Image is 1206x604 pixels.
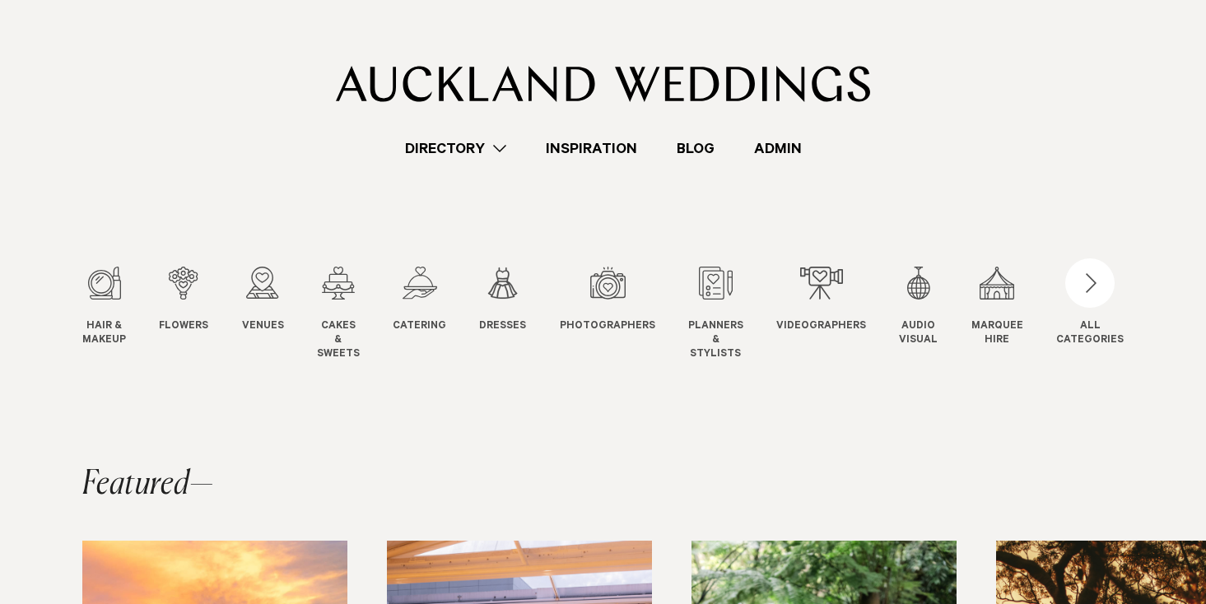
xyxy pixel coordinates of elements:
[82,468,214,501] h2: Featured
[82,320,126,348] span: Hair & Makeup
[971,320,1023,348] span: Marquee Hire
[82,267,159,361] swiper-slide: 1 / 12
[560,267,655,334] a: Photographers
[971,267,1023,348] a: Marquee Hire
[899,267,971,361] swiper-slide: 10 / 12
[317,320,360,361] span: Cakes & Sweets
[242,267,284,334] a: Venues
[776,267,866,334] a: Videographers
[393,267,446,334] a: Catering
[971,267,1056,361] swiper-slide: 11 / 12
[479,267,526,334] a: Dresses
[317,267,360,361] a: Cakes & Sweets
[479,320,526,334] span: Dresses
[526,137,657,160] a: Inspiration
[899,267,938,348] a: Audio Visual
[688,267,743,361] a: Planners & Stylists
[734,137,822,160] a: Admin
[159,267,208,334] a: Flowers
[899,320,938,348] span: Audio Visual
[393,320,446,334] span: Catering
[688,320,743,361] span: Planners & Stylists
[393,267,479,361] swiper-slide: 5 / 12
[336,66,870,102] img: Auckland Weddings Logo
[1056,267,1124,344] button: ALLCATEGORIES
[560,267,688,361] swiper-slide: 7 / 12
[688,267,776,361] swiper-slide: 8 / 12
[242,267,317,361] swiper-slide: 3 / 12
[479,267,559,361] swiper-slide: 6 / 12
[159,267,241,361] swiper-slide: 2 / 12
[776,267,899,361] swiper-slide: 9 / 12
[82,267,126,348] a: Hair & Makeup
[385,137,526,160] a: Directory
[560,320,655,334] span: Photographers
[242,320,284,334] span: Venues
[657,137,734,160] a: Blog
[776,320,866,334] span: Videographers
[159,320,208,334] span: Flowers
[1056,320,1124,348] div: ALL CATEGORIES
[317,267,393,361] swiper-slide: 4 / 12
